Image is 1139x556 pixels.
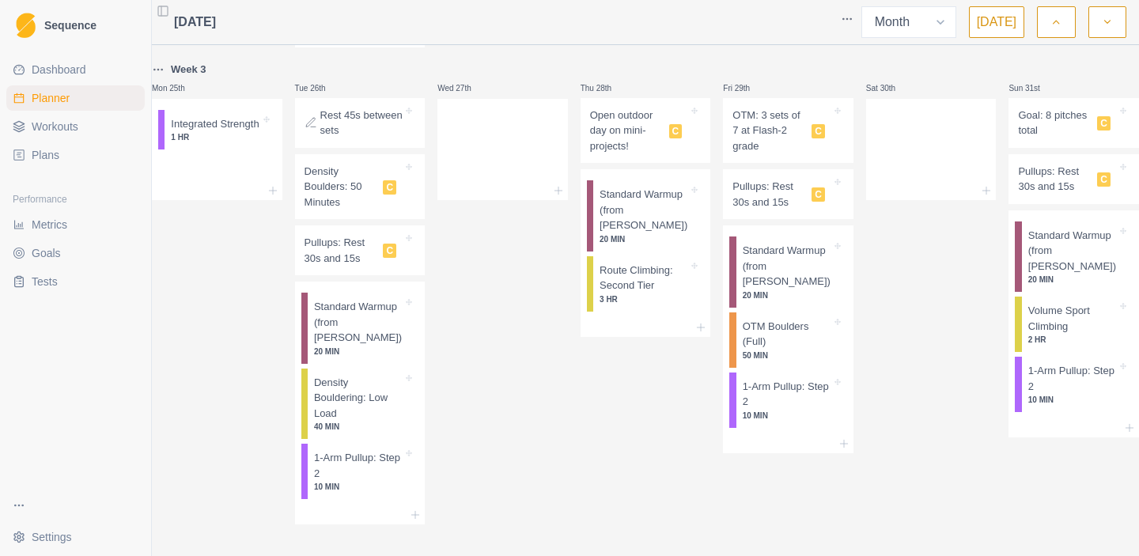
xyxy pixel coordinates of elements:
p: Pullups: Rest 30s and 15s [732,179,805,210]
div: Pullups: Rest 30s and 15sC [1008,154,1139,204]
p: 10 MIN [314,481,403,493]
span: Dashboard [32,62,86,78]
span: Tests [32,274,58,289]
p: 20 MIN [600,233,688,245]
a: Plans [6,142,145,168]
span: C [812,124,825,138]
div: Standard Warmup (from [PERSON_NAME])20 MIN [729,236,847,308]
p: 1-Arm Pullup: Step 2 [314,450,403,481]
p: Density Boulders: 50 Minutes [305,164,377,210]
p: 20 MIN [743,289,831,301]
div: Goal: 8 pitches totalC [1008,98,1139,148]
div: OTM: 3 sets of 7 at Flash-2 gradeC [723,98,853,164]
p: Standard Warmup (from [PERSON_NAME]) [1028,228,1117,274]
span: Metrics [32,217,67,233]
p: 3 HR [600,293,688,305]
span: C [669,124,683,138]
span: C [1097,116,1111,130]
a: LogoSequence [6,6,145,44]
p: Rest 45s between sets [320,108,403,138]
a: Dashboard [6,57,145,82]
p: 10 MIN [743,410,831,422]
div: 1-Arm Pullup: Step 210 MIN [301,444,419,499]
a: Tests [6,269,145,294]
p: Route Climbing: Second Tier [600,263,688,293]
div: Volume Sport Climbing2 HR [1015,297,1133,352]
p: 2 HR [1028,334,1117,346]
p: Density Bouldering: Low Load [314,375,403,422]
p: Mon 25th [152,82,199,94]
a: Planner [6,85,145,111]
span: Goals [32,245,61,261]
div: Standard Warmup (from [PERSON_NAME])20 MIN [1015,221,1133,293]
div: Standard Warmup (from [PERSON_NAME])20 MIN [587,180,705,252]
span: C [812,187,825,202]
p: Tue 26th [295,82,342,94]
p: 20 MIN [314,346,403,357]
p: Thu 28th [581,82,628,94]
p: 20 MIN [1028,274,1117,286]
p: Integrated Strength [171,116,259,132]
p: Sun 31st [1008,82,1056,94]
p: Goal: 8 pitches total [1018,108,1091,138]
p: Sat 30th [866,82,914,94]
div: Pullups: Rest 30s and 15sC [295,225,426,275]
p: Week 3 [171,62,206,78]
p: 40 MIN [314,421,403,433]
div: Open outdoor day on mini-projects!C [581,98,711,164]
div: Standard Warmup (from [PERSON_NAME])20 MIN [301,293,419,364]
div: Performance [6,187,145,212]
p: 1 HR [171,131,259,143]
span: Sequence [44,20,96,31]
p: OTM Boulders (Full) [743,319,831,350]
div: Route Climbing: Second Tier3 HR [587,256,705,312]
div: Density Boulders: 50 MinutesC [295,154,426,220]
p: 10 MIN [1028,394,1117,406]
span: Plans [32,147,59,163]
div: 1-Arm Pullup: Step 210 MIN [1015,357,1133,412]
span: Workouts [32,119,78,134]
button: [DATE] [969,6,1024,38]
img: Logo [16,13,36,39]
p: Open outdoor day on mini-projects! [590,108,663,154]
div: Density Bouldering: Low Load40 MIN [301,369,419,440]
p: Fri 29th [723,82,770,94]
a: Metrics [6,212,145,237]
span: C [383,244,396,258]
p: 50 MIN [743,350,831,361]
div: Integrated Strength1 HR [158,110,276,150]
p: Wed 27th [437,82,485,94]
p: 1-Arm Pullup: Step 2 [1028,363,1117,394]
div: Pullups: Rest 30s and 15sC [723,169,853,219]
a: Goals [6,240,145,266]
div: 1-Arm Pullup: Step 210 MIN [729,373,847,428]
p: OTM: 3 sets of 7 at Flash-2 grade [732,108,805,154]
p: Pullups: Rest 30s and 15s [1018,164,1091,195]
span: C [383,180,396,195]
span: Planner [32,90,70,106]
div: Rest 45s between sets [295,98,426,148]
p: Volume Sport Climbing [1028,303,1117,334]
p: Standard Warmup (from [PERSON_NAME]) [743,243,831,289]
div: OTM Boulders (Full)50 MIN [729,312,847,368]
span: C [1097,172,1111,187]
p: Pullups: Rest 30s and 15s [305,235,377,266]
p: 1-Arm Pullup: Step 2 [743,379,831,410]
span: [DATE] [174,13,216,32]
p: Standard Warmup (from [PERSON_NAME]) [600,187,688,233]
p: Standard Warmup (from [PERSON_NAME]) [314,299,403,346]
a: Workouts [6,114,145,139]
button: Settings [6,524,145,550]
